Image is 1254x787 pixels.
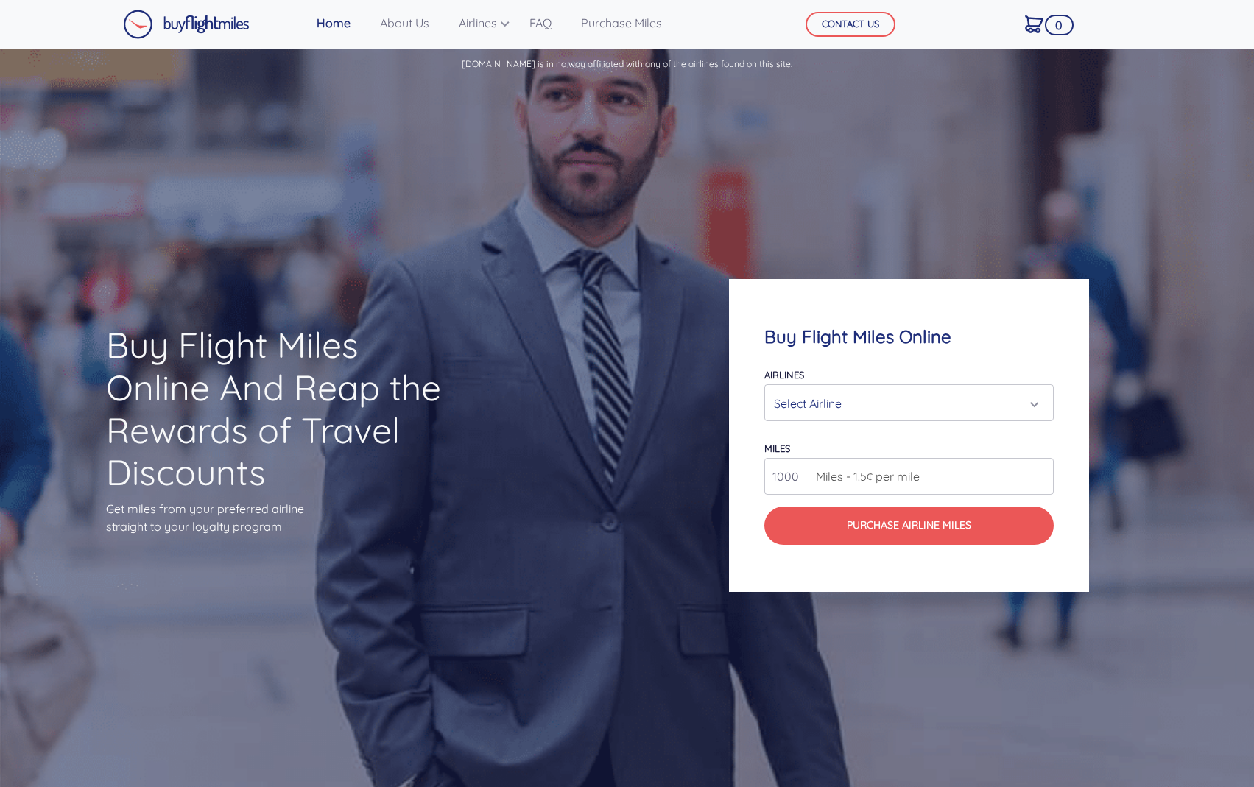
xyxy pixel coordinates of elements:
a: Buy Flight Miles Logo [123,6,250,43]
a: 0 [1019,8,1049,39]
a: About Us [374,8,435,38]
h4: Buy Flight Miles Online [764,326,1054,347]
label: miles [764,442,790,454]
a: Purchase Miles [575,8,668,38]
a: Home [311,8,356,38]
span: 0 [1045,15,1074,35]
img: Buy Flight Miles Logo [123,10,250,39]
a: FAQ [524,8,557,38]
div: Select Airline [774,389,1035,417]
span: Miles - 1.5¢ per mile [809,467,920,485]
button: Purchase Airline Miles [764,507,1054,545]
a: Airlines [453,8,506,38]
label: Airlines [764,369,804,381]
img: Cart [1025,15,1043,33]
h1: Buy Flight Miles Online And Reap the Rewards of Travel Discounts [106,324,459,493]
button: Select Airline [764,384,1054,421]
p: Get miles from your preferred airline straight to your loyalty program [106,500,459,535]
button: CONTACT US [806,12,895,37]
